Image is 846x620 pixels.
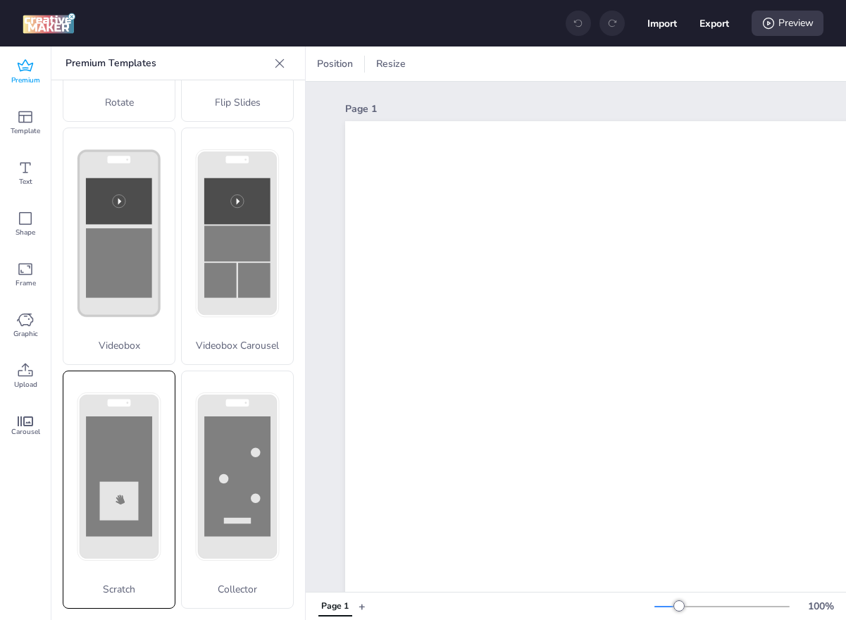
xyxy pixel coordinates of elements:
span: Premium [11,75,40,86]
div: Tabs [311,594,359,619]
p: Videobox [63,338,175,353]
button: Import [647,8,677,38]
img: logo Creative Maker [23,13,75,34]
span: Upload [14,379,37,390]
span: Position [314,56,356,71]
p: Rotate [63,95,175,110]
span: Template [11,125,40,137]
span: Resize [373,56,409,71]
div: Page 1 [321,600,349,613]
p: Premium Templates [66,46,268,80]
p: Collector [182,582,293,597]
p: Videobox Carousel [182,338,293,353]
div: 100 % [804,599,838,614]
p: Flip Slides [182,95,293,110]
span: Graphic [13,328,38,340]
span: Shape [15,227,35,238]
button: + [359,594,366,619]
button: Export [699,8,729,38]
div: Preview [752,11,823,36]
p: Scratch [63,582,175,597]
span: Frame [15,278,36,289]
span: Text [19,176,32,187]
span: Carousel [11,426,40,438]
